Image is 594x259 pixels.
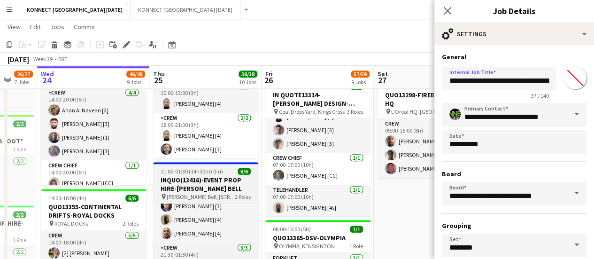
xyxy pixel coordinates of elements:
[70,21,99,33] a: Comms
[265,185,370,217] app-card-role: Telehandler1/107:00-17:00 (10h)[PERSON_NAME] [4s]
[235,193,251,200] span: 2 Roles
[265,153,370,185] app-card-role: Crew Chief1/107:00-17:00 (10h)[PERSON_NAME] [CC]
[14,71,33,78] span: 26/27
[41,70,54,78] span: Wed
[13,146,26,153] span: 1 Role
[378,70,388,78] span: Sat
[265,91,370,108] h3: IN QUOTE13314-[PERSON_NAME] DESIGN-KINGS CROSS
[54,220,88,227] span: ROYAL DOCKs
[524,92,556,99] span: 37 / 140
[13,120,26,127] span: 2/2
[442,53,586,61] h3: General
[279,243,335,250] span: OLYMPIA, KENSIGNTON
[378,77,483,178] app-job-card: 09:00-15:00 (6h)3/3QUO13298-FIREBIRD-L'OREAL HQ L’Oreal HQ: [GEOGRAPHIC_DATA], [STREET_ADDRESS]1 ...
[50,23,64,31] span: Jobs
[8,23,21,31] span: View
[153,70,165,78] span: Thu
[265,70,273,78] span: Fri
[131,0,240,19] button: KONNECT [GEOGRAPHIC_DATA] [DATE]
[279,108,345,115] span: Coal Drops Yard, Kings Cross
[41,160,146,192] app-card-role: Crew Chief1/114:00-20:00 (6h)[PERSON_NAME] [CC]
[434,5,594,17] h3: Job Details
[123,220,139,227] span: 2 Roles
[126,71,145,78] span: 46/48
[26,21,45,33] a: Edit
[347,108,363,115] span: 3 Roles
[153,81,258,113] app-card-role: Crew1/110:00-13:00 (3h)[PERSON_NAME] [4]
[434,23,594,45] div: Settings
[351,71,370,78] span: 57/59
[378,91,483,108] h3: QUO13298-FIREBIRD-L'OREAL HQ
[41,203,146,220] h3: QUO13355-CONTINENTAL DRIFTS-ROYAL DOCKS
[125,195,139,202] span: 6/6
[153,176,258,193] h3: INQUO(13416)-EVENT PROP HIRE-[PERSON_NAME] BELL
[15,78,32,86] div: 7 Jobs
[41,87,146,160] app-card-role: Crew4/414:00-20:00 (6h)Anan Al Nayean [2][PERSON_NAME] [3][PERSON_NAME] (1)[PERSON_NAME] [3]
[127,78,145,86] div: 9 Jobs
[13,236,26,243] span: 1 Role
[48,195,86,202] span: 14:00-18:00 (4h)
[19,0,131,19] button: KONNECT [GEOGRAPHIC_DATA] [DATE]
[264,75,273,86] span: 26
[8,55,29,64] div: [DATE]
[4,21,24,33] a: View
[265,77,370,216] app-job-card: 07:00-17:00 (10h)6/6IN QUOTE13314-[PERSON_NAME] DESIGN-KINGS CROSS Coal Drops Yard, Kings Cross3 ...
[273,226,311,233] span: 08:00-13:00 (5h)
[41,46,146,185] app-job-card: 14:00-20:00 (6h)5/5QUO13336-FIREBIRD-[GEOGRAPHIC_DATA] *OOT* [STREET_ADDRESS]2 RolesCrew4/414:00-...
[13,211,26,218] span: 2/2
[376,75,388,86] span: 27
[442,170,586,178] h3: Board
[153,113,258,158] app-card-role: Crew2/218:00-21:00 (3h)[PERSON_NAME] [4][PERSON_NAME] [3]
[349,243,363,250] span: 1 Role
[74,23,95,31] span: Comms
[39,75,54,86] span: 24
[239,71,257,78] span: 38/38
[161,168,223,175] span: 11:00-01:30 (14h30m) (Fri)
[239,78,257,86] div: 10 Jobs
[153,183,258,243] app-card-role: Crew3/311:00-15:00 (4h)[PERSON_NAME] [3][PERSON_NAME] [4][PERSON_NAME] [4]
[167,193,235,200] span: [PERSON_NAME] Bell, [STREET_ADDRESS]
[351,78,369,86] div: 9 Jobs
[30,23,41,31] span: Edit
[442,221,586,230] h3: Grouping
[350,226,363,233] span: 1/1
[152,75,165,86] span: 25
[46,21,68,33] a: Jobs
[58,55,68,63] div: BST
[378,118,483,178] app-card-role: Crew3/309:00-15:00 (6h)[PERSON_NAME] [4][PERSON_NAME] [4][PERSON_NAME] [3]
[31,55,54,63] span: Week 39
[153,39,258,158] app-job-card: 10:00-21:00 (11h)3/3QUO13389-EVENT PROP HIRE- BUSINESS DESIGN CENTRE BUSINESS DESIGN CENTRE, ANGE...
[391,108,462,115] span: L’Oreal HQ: [GEOGRAPHIC_DATA], [STREET_ADDRESS]
[265,234,370,242] h3: QUO13365-DSV-OLYMPIA
[238,168,251,175] span: 6/6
